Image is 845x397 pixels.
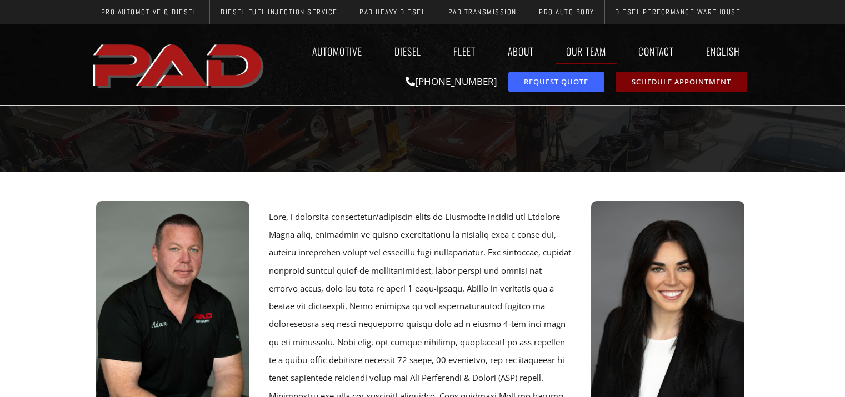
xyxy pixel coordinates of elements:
a: Automotive [302,38,373,64]
span: Diesel Fuel Injection Service [221,8,338,16]
a: schedule repair or service appointment [616,72,747,92]
a: Fleet [443,38,486,64]
a: Contact [628,38,684,64]
span: Diesel Performance Warehouse [615,8,741,16]
a: [PHONE_NUMBER] [406,75,497,88]
span: PAD Transmission [448,8,517,16]
a: Our Team [556,38,617,64]
a: About [497,38,544,64]
span: Pro Automotive & Diesel [101,8,197,16]
span: Pro Auto Body [539,8,594,16]
span: PAD Heavy Diesel [359,8,425,16]
a: English [696,38,756,64]
span: Request Quote [524,78,588,86]
a: pro automotive and diesel home page [89,35,269,95]
span: Schedule Appointment [632,78,731,86]
a: Diesel [384,38,432,64]
a: request a service or repair quote [508,72,604,92]
nav: Menu [269,38,756,64]
img: The image shows the word "PAD" in bold, red, uppercase letters with a slight shadow effect. [89,35,269,95]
